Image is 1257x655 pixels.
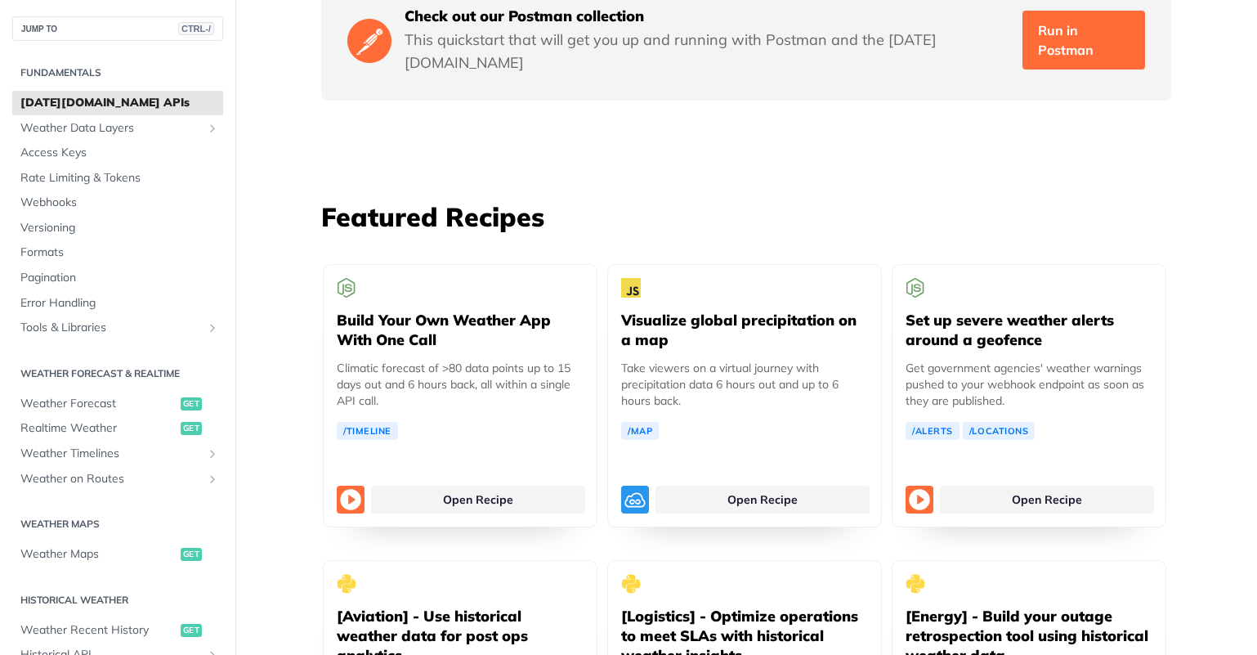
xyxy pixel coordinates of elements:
span: Webhooks [20,195,219,211]
span: Pagination [20,270,219,286]
span: Weather Recent History [20,622,177,639]
span: Realtime Weather [20,420,177,437]
span: Weather on Routes [20,471,202,487]
h5: Visualize global precipitation on a map [621,311,868,350]
h5: Build Your Own Weather App With One Call [337,311,584,350]
a: Error Handling [12,291,223,316]
p: Climatic forecast of >80 data points up to 15 days out and 6 hours back, all within a single API ... [337,360,584,409]
a: /Locations [963,422,1036,440]
span: Weather Data Layers [20,120,202,137]
span: get [181,548,202,561]
span: get [181,422,202,435]
span: get [181,624,202,637]
button: JUMP TOCTRL-/ [12,16,223,41]
a: [DATE][DOMAIN_NAME] APIs [12,91,223,115]
a: Tools & LibrariesShow subpages for Tools & Libraries [12,316,223,340]
a: Versioning [12,216,223,240]
span: Tools & Libraries [20,320,202,336]
a: Open Recipe [371,486,585,514]
a: /Timeline [337,422,398,440]
a: Run in Postman [1022,11,1145,70]
span: CTRL-/ [178,22,214,35]
h2: Weather Forecast & realtime [12,366,223,381]
a: Open Recipe [940,486,1154,514]
a: Weather Recent Historyget [12,618,223,643]
button: Show subpages for Weather Timelines [206,447,219,460]
span: get [181,397,202,410]
a: Rate Limiting & Tokens [12,166,223,191]
button: Show subpages for Weather Data Layers [206,122,219,135]
h2: Fundamentals [12,65,223,80]
p: Get government agencies' weather warnings pushed to your webhook endpoint as soon as they are pub... [906,360,1152,409]
a: Weather on RoutesShow subpages for Weather on Routes [12,467,223,491]
button: Show subpages for Tools & Libraries [206,321,219,334]
span: Versioning [20,220,219,236]
span: Weather Maps [20,546,177,563]
a: Pagination [12,266,223,290]
a: Weather Forecastget [12,392,223,416]
a: Open Recipe [655,486,870,514]
a: Formats [12,240,223,265]
h2: Weather Maps [12,517,223,532]
h3: Featured Recipes [321,199,1171,235]
span: Formats [20,245,219,261]
h5: Check out our Postman collection [405,7,1009,26]
p: Take viewers on a virtual journey with precipitation data 6 hours out and up to 6 hours back. [621,360,868,409]
a: Access Keys [12,141,223,165]
span: Weather Forecast [20,396,177,412]
p: This quickstart that will get you up and running with Postman and the [DATE][DOMAIN_NAME] [405,29,1009,74]
h2: Historical Weather [12,593,223,608]
a: Weather Mapsget [12,542,223,567]
span: Weather Timelines [20,446,202,462]
span: Rate Limiting & Tokens [20,170,219,186]
span: Error Handling [20,295,219,312]
span: [DATE][DOMAIN_NAME] APIs [20,95,219,111]
a: Webhooks [12,191,223,215]
a: Weather Data LayersShow subpages for Weather Data Layers [12,116,223,141]
a: Weather TimelinesShow subpages for Weather Timelines [12,442,223,466]
a: /Map [621,422,659,440]
img: Postman Logo [347,16,391,65]
h5: Set up severe weather alerts around a geofence [906,311,1152,350]
button: Show subpages for Weather on Routes [206,473,219,486]
span: Access Keys [20,145,219,161]
a: Realtime Weatherget [12,416,223,441]
a: /Alerts [906,422,960,440]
